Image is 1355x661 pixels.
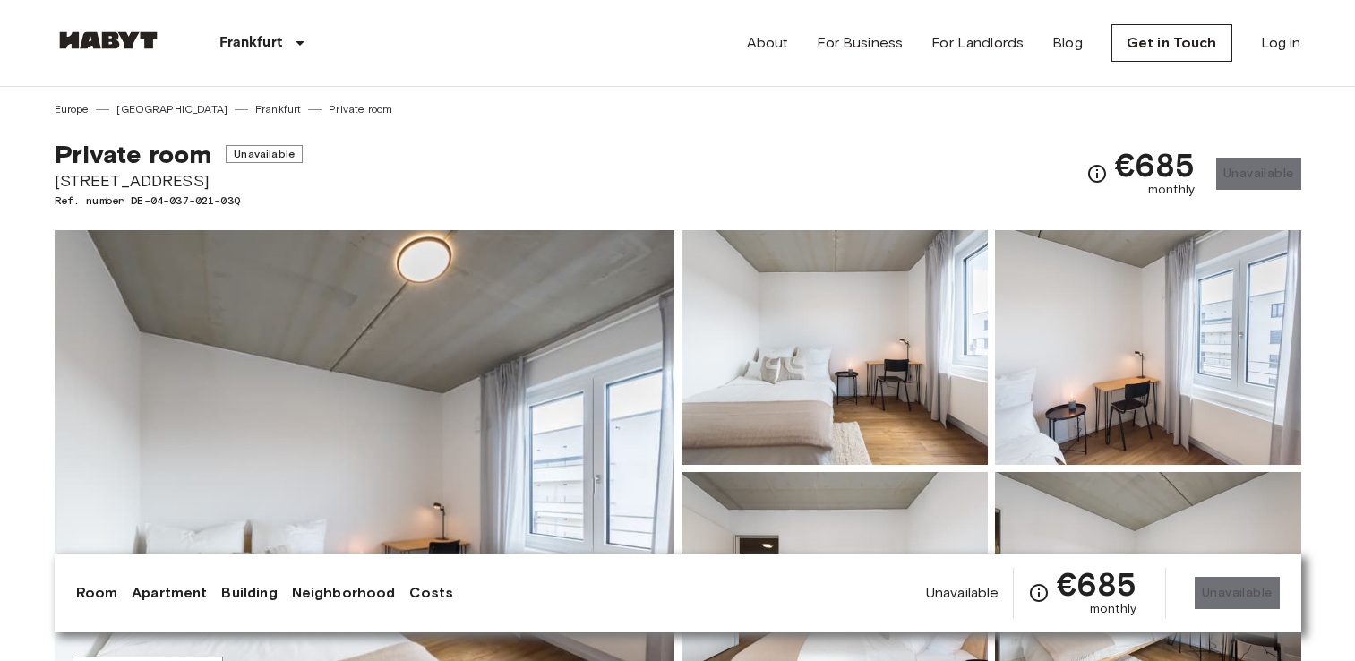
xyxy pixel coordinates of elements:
a: Private room [329,101,392,117]
svg: Check cost overview for full price breakdown. Please note that discounts apply to new joiners onl... [1028,582,1050,604]
a: Get in Touch [1111,24,1232,62]
a: About [747,32,789,54]
a: Neighborhood [292,582,396,604]
a: Building [221,582,277,604]
img: Habyt [55,31,162,49]
span: monthly [1090,600,1136,618]
span: Ref. number DE-04-037-021-03Q [55,193,303,209]
a: [GEOGRAPHIC_DATA] [116,101,227,117]
span: €685 [1115,149,1195,181]
a: Room [76,582,118,604]
a: Log in [1261,32,1301,54]
a: Blog [1052,32,1083,54]
img: Picture of unit DE-04-037-021-03Q [682,230,988,465]
a: For Landlords [931,32,1024,54]
span: Private room [55,139,212,169]
a: Europe [55,101,90,117]
span: Unavailable [926,583,999,603]
p: Frankfurt [219,32,282,54]
a: For Business [817,32,903,54]
svg: Check cost overview for full price breakdown. Please note that discounts apply to new joiners onl... [1086,163,1108,185]
span: [STREET_ADDRESS] [55,169,303,193]
a: Costs [409,582,453,604]
span: €685 [1057,568,1136,600]
a: Frankfurt [255,101,301,117]
a: Apartment [132,582,207,604]
img: Picture of unit DE-04-037-021-03Q [995,230,1301,465]
span: Unavailable [226,145,303,163]
span: monthly [1148,181,1195,199]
